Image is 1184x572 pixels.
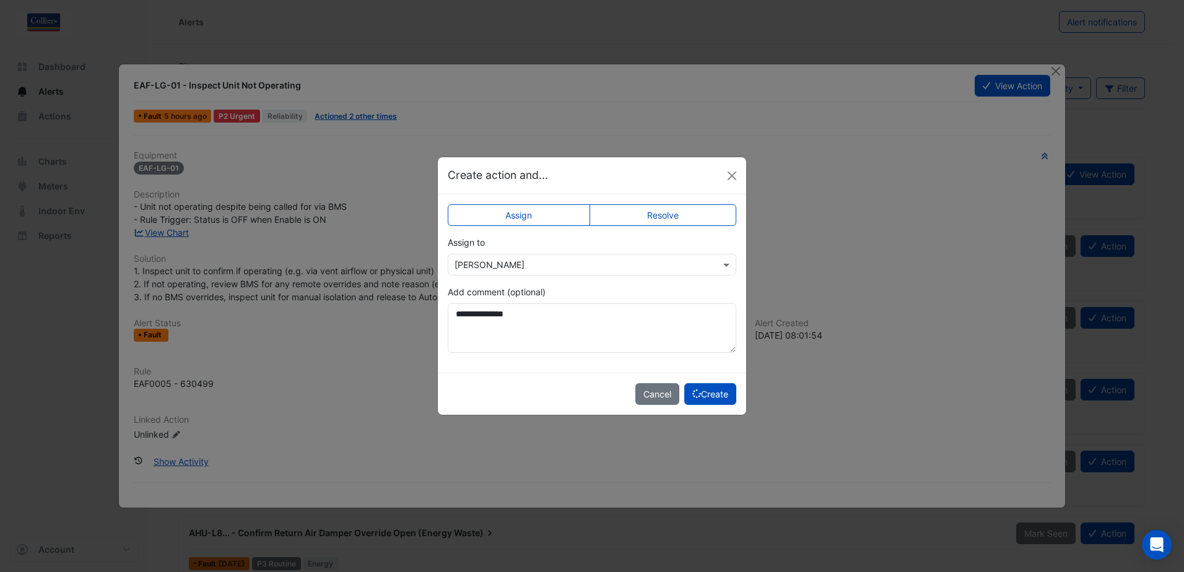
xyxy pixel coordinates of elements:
[590,204,737,226] label: Resolve
[448,167,548,183] h5: Create action and...
[723,167,741,185] button: Close
[684,383,736,405] button: Create
[448,236,485,249] label: Assign to
[1142,530,1172,560] div: Open Intercom Messenger
[448,204,590,226] label: Assign
[448,285,546,298] label: Add comment (optional)
[635,383,679,405] button: Cancel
